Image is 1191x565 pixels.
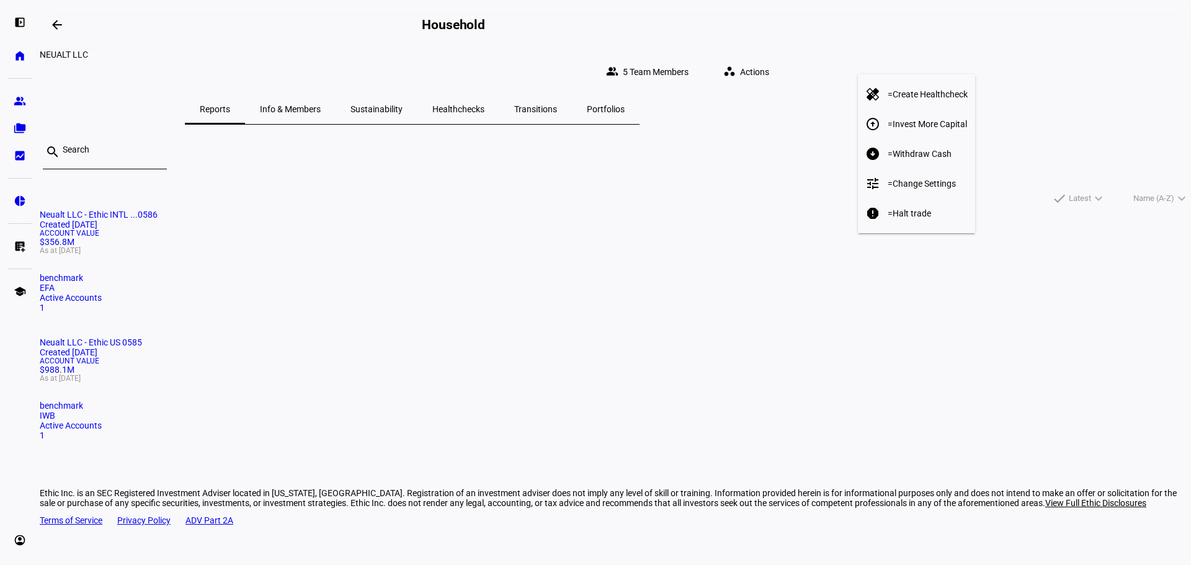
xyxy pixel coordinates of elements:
[888,208,968,218] span: =
[893,89,968,99] span: Create Healthcheck
[888,119,968,129] span: =
[888,149,968,159] span: =
[865,146,880,161] mat-icon: arrow_circle_down
[893,119,967,129] span: Invest More Capital
[865,176,880,191] mat-icon: tune
[865,117,880,131] mat-icon: arrow_circle_up
[893,208,931,218] span: Halt trade
[888,89,968,99] span: =
[893,179,956,189] span: Change Settings
[893,149,952,159] span: Withdraw Cash
[865,87,880,102] mat-icon: healing
[888,179,968,189] span: =
[865,206,880,221] mat-icon: report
